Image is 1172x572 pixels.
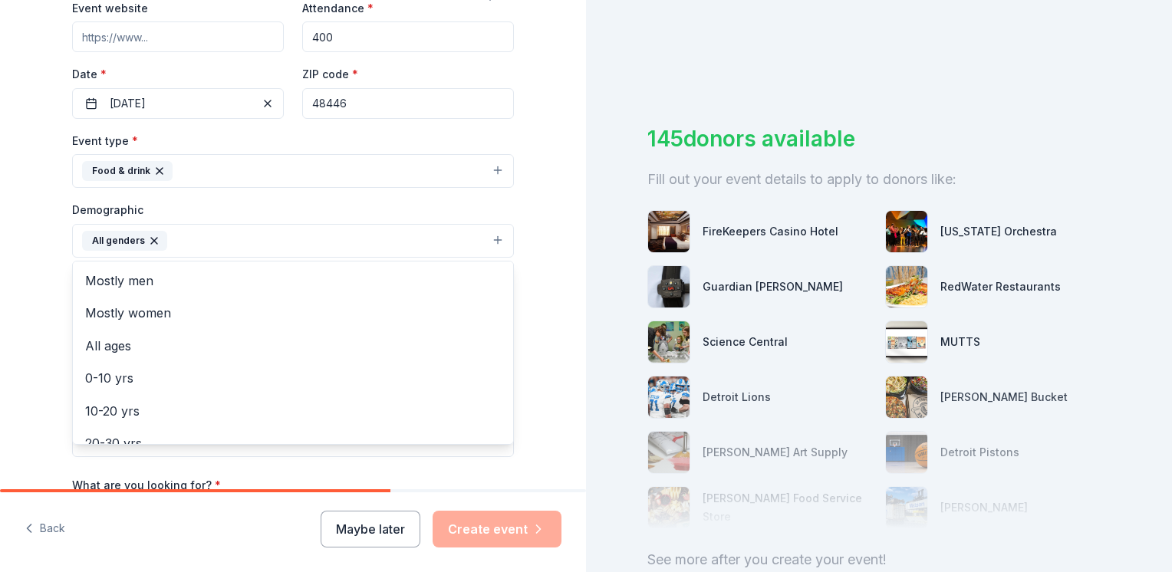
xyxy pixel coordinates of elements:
span: Mostly women [85,303,501,323]
span: Mostly men [85,271,501,291]
span: 10-20 yrs [85,401,501,421]
div: All genders [72,261,514,445]
button: All genders [72,224,514,258]
div: All genders [82,231,167,251]
span: 0-10 yrs [85,368,501,388]
span: All ages [85,336,501,356]
span: 20-30 yrs [85,433,501,453]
